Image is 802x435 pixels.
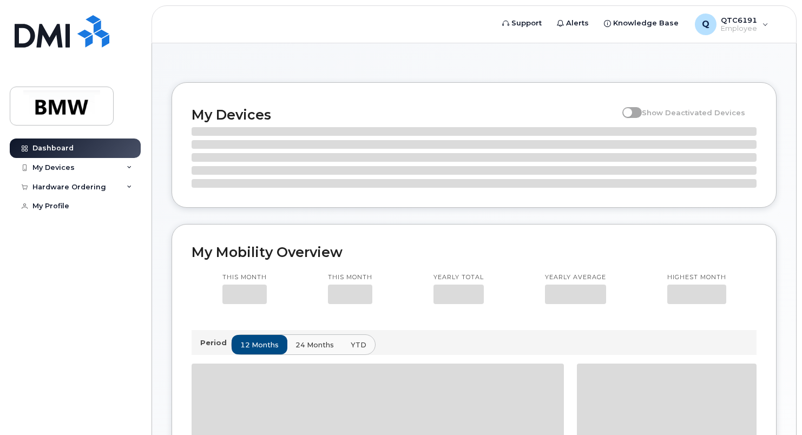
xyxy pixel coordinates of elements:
[667,273,726,282] p: Highest month
[192,107,617,123] h2: My Devices
[328,273,372,282] p: This month
[222,273,267,282] p: This month
[545,273,606,282] p: Yearly average
[192,244,757,260] h2: My Mobility Overview
[433,273,484,282] p: Yearly total
[622,102,631,111] input: Show Deactivated Devices
[351,340,366,350] span: YTD
[200,338,231,348] p: Period
[295,340,334,350] span: 24 months
[642,108,745,117] span: Show Deactivated Devices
